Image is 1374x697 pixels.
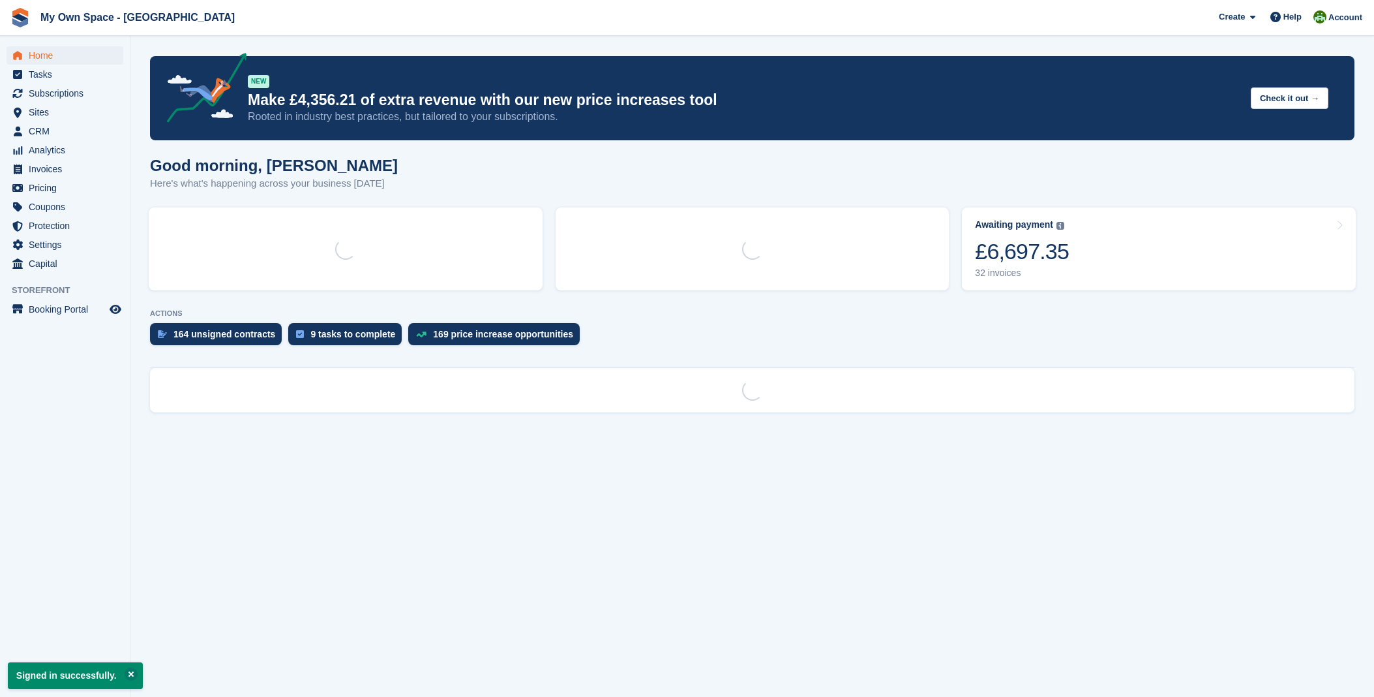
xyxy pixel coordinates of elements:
span: Protection [29,217,107,235]
img: Keely [1313,10,1326,23]
a: 169 price increase opportunities [408,323,586,352]
span: Account [1328,11,1362,24]
p: Make £4,356.21 of extra revenue with our new price increases tool [248,91,1240,110]
a: menu [7,217,123,235]
p: Signed in successfully. [8,662,143,689]
span: Analytics [29,141,107,159]
button: Check it out → [1251,87,1328,109]
a: My Own Space - [GEOGRAPHIC_DATA] [35,7,240,28]
a: menu [7,141,123,159]
span: Storefront [12,284,130,297]
img: stora-icon-8386f47178a22dfd0bd8f6a31ec36ba5ce8667c1dd55bd0f319d3a0aa187defe.svg [10,8,30,27]
div: NEW [248,75,269,88]
a: menu [7,236,123,254]
span: Subscriptions [29,84,107,102]
img: price-adjustments-announcement-icon-8257ccfd72463d97f412b2fc003d46551f7dbcb40ab6d574587a9cd5c0d94... [156,53,247,127]
a: menu [7,46,123,65]
span: Settings [29,236,107,254]
p: Here's what's happening across your business [DATE] [150,176,398,191]
a: menu [7,300,123,318]
p: Rooted in industry best practices, but tailored to your subscriptions. [248,110,1240,124]
p: ACTIONS [150,309,1354,318]
a: menu [7,255,123,273]
div: 164 unsigned contracts [173,329,275,339]
a: menu [7,65,123,84]
span: Coupons [29,198,107,216]
img: contract_signature_icon-13c848040528278c33f63329250d36e43548de30e8caae1d1a13099fd9432cc5.svg [158,330,167,338]
a: menu [7,103,123,121]
h1: Good morning, [PERSON_NAME] [150,157,398,174]
span: Create [1219,10,1245,23]
a: menu [7,198,123,216]
span: Pricing [29,179,107,197]
div: 32 invoices [975,268,1069,279]
a: menu [7,122,123,140]
div: 9 tasks to complete [310,329,395,339]
a: Preview store [108,302,123,317]
span: Tasks [29,65,107,84]
span: Invoices [29,160,107,178]
span: Help [1283,10,1302,23]
div: £6,697.35 [975,238,1069,265]
span: Booking Portal [29,300,107,318]
span: CRM [29,122,107,140]
a: menu [7,179,123,197]
a: menu [7,160,123,178]
span: Capital [29,255,107,273]
img: price_increase_opportunities-93ffe204e8149a01c8c9dc8f82e8f89637d9d84a8eef4429ea346261dce0b2c0.svg [416,332,426,337]
a: 164 unsigned contracts [150,323,288,352]
span: Home [29,46,107,65]
a: 9 tasks to complete [288,323,408,352]
img: task-75834270c22a3079a89374b754ae025e5fb1db73e45f91037f5363f120a921f8.svg [296,330,304,338]
div: 169 price increase opportunities [433,329,573,339]
div: Awaiting payment [975,219,1053,230]
a: menu [7,84,123,102]
a: Awaiting payment £6,697.35 32 invoices [962,208,1356,290]
img: icon-info-grey-7440780725fd019a000dd9b08b2336e03edf1995a4989e88bcd33f0948082b44.svg [1056,222,1064,230]
span: Sites [29,103,107,121]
